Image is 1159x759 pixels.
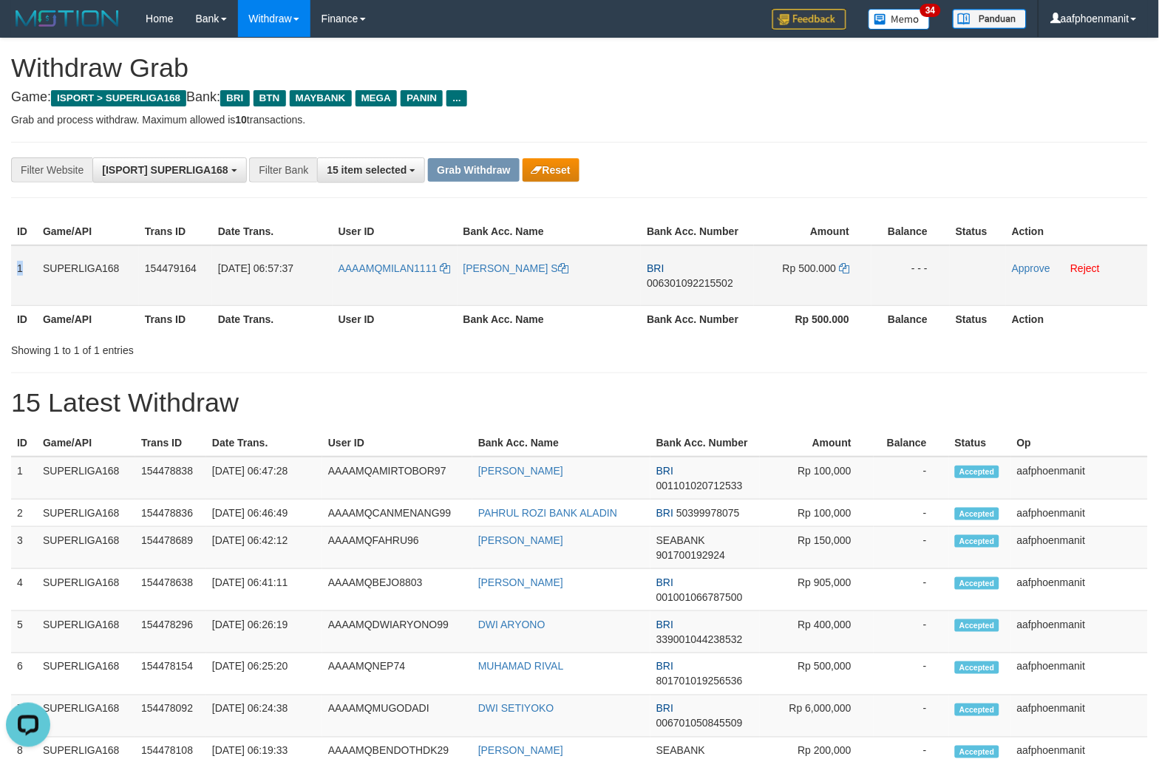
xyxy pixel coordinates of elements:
[11,388,1148,418] h1: 15 Latest Withdraw
[656,718,743,729] span: Copy 006701050845509 to clipboard
[51,90,186,106] span: ISPORT > SUPERLIGA168
[135,611,206,653] td: 154478296
[656,703,673,715] span: BRI
[322,569,472,611] td: AAAAMQBEJO8803
[783,262,836,274] span: Rp 500.000
[1011,429,1148,457] th: Op
[656,549,725,561] span: Copy 901700192924 to clipboard
[356,90,398,106] span: MEGA
[772,9,846,30] img: Feedback.jpg
[322,527,472,569] td: AAAAMQFAHRU96
[955,577,999,590] span: Accepted
[874,569,949,611] td: -
[656,534,705,546] span: SEABANK
[523,158,579,182] button: Reset
[339,262,451,274] a: AAAAMQMILAN1111
[139,305,212,333] th: Trans ID
[760,527,874,569] td: Rp 150,000
[478,661,564,673] a: MUHAMAD RIVAL
[949,429,1011,457] th: Status
[760,695,874,738] td: Rp 6,000,000
[11,337,472,358] div: Showing 1 to 1 of 1 entries
[254,90,286,106] span: BTN
[11,157,92,183] div: Filter Website
[135,569,206,611] td: 154478638
[11,7,123,30] img: MOTION_logo.png
[206,457,322,500] td: [DATE] 06:47:28
[953,9,1027,29] img: panduan.png
[955,661,999,674] span: Accepted
[920,4,940,17] span: 34
[37,569,135,611] td: SUPERLIGA168
[760,653,874,695] td: Rp 500,000
[955,466,999,478] span: Accepted
[11,90,1148,105] h4: Game: Bank:
[478,465,563,477] a: [PERSON_NAME]
[327,164,407,176] span: 15 item selected
[37,457,135,500] td: SUPERLIGA168
[212,218,333,245] th: Date Trans.
[478,619,545,630] a: DWI ARYONO
[1071,262,1101,274] a: Reject
[656,619,673,630] span: BRI
[871,305,950,333] th: Balance
[11,112,1148,127] p: Grab and process withdraw. Maximum allowed is transactions.
[871,245,950,306] td: - - -
[1011,695,1148,738] td: aafphoenmanit
[339,262,438,274] span: AAAAMQMILAN1111
[37,695,135,738] td: SUPERLIGA168
[446,90,466,106] span: ...
[206,695,322,738] td: [DATE] 06:24:38
[656,633,743,645] span: Copy 339001044238532 to clipboard
[760,611,874,653] td: Rp 400,000
[11,695,37,738] td: 7
[458,305,642,333] th: Bank Acc. Name
[92,157,246,183] button: [ISPORT] SUPERLIGA168
[37,500,135,527] td: SUPERLIGA168
[37,245,139,306] td: SUPERLIGA168
[11,611,37,653] td: 5
[874,653,949,695] td: -
[874,457,949,500] td: -
[322,653,472,695] td: AAAAMQNEP74
[11,653,37,695] td: 6
[102,164,228,176] span: [ISPORT] SUPERLIGA168
[650,429,760,457] th: Bank Acc. Number
[641,305,754,333] th: Bank Acc. Number
[760,569,874,611] td: Rp 905,000
[1011,569,1148,611] td: aafphoenmanit
[478,703,554,715] a: DWI SETIYOKO
[11,457,37,500] td: 1
[950,305,1006,333] th: Status
[11,245,37,306] td: 1
[874,429,949,457] th: Balance
[135,695,206,738] td: 154478092
[317,157,425,183] button: 15 item selected
[647,277,733,289] span: Copy 006301092215502 to clipboard
[322,611,472,653] td: AAAAMQDWIARYONO99
[760,429,874,457] th: Amount
[955,535,999,548] span: Accepted
[206,653,322,695] td: [DATE] 06:25:20
[869,9,931,30] img: Button%20Memo.svg
[874,611,949,653] td: -
[11,569,37,611] td: 4
[641,218,754,245] th: Bank Acc. Number
[218,262,293,274] span: [DATE] 06:57:37
[11,527,37,569] td: 3
[760,457,874,500] td: Rp 100,000
[6,6,50,50] button: Open LiveChat chat widget
[11,53,1148,83] h1: Withdraw Grab
[458,218,642,245] th: Bank Acc. Name
[206,527,322,569] td: [DATE] 06:42:12
[656,576,673,588] span: BRI
[206,429,322,457] th: Date Trans.
[950,218,1006,245] th: Status
[135,457,206,500] td: 154478838
[656,507,673,519] span: BRI
[135,527,206,569] td: 154478689
[37,653,135,695] td: SUPERLIGA168
[1006,305,1148,333] th: Action
[874,527,949,569] td: -
[220,90,249,106] span: BRI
